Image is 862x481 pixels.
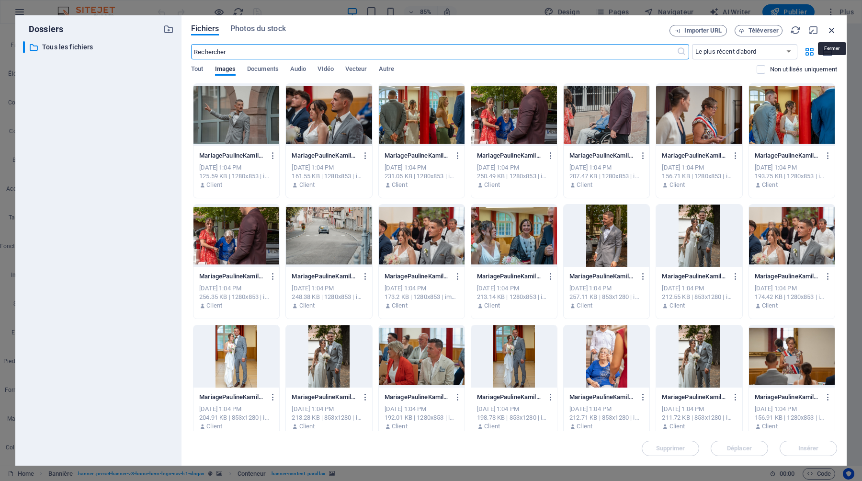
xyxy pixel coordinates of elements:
[379,63,394,77] span: Autre
[755,272,820,281] p: MariagePaulineKamilSupraheadStudio-4-3-Grande-2ztXQG3A_RHagqNYxRO--g.jpeg
[749,28,779,34] span: Téléverser
[477,293,551,301] div: 213.14 KB | 1280x853 | image/jpeg
[385,413,459,422] div: 192.01 KB | 1280x853 | image/jpeg
[163,24,174,34] i: Créer un nouveau dossier
[23,23,63,35] p: Dossiers
[385,293,459,301] div: 173.2 KB | 1280x853 | image/jpeg
[669,25,727,36] button: Importer URL
[662,272,727,281] p: MariagePaulineKamilSupraheadStudio-4-2-Grande-zHx4Icvk0x2BPg4Vdz83CQ.jpeg
[292,151,357,160] p: MariagePaulineKamilSupraheadStudio-1-3-Grande-WwoDjt60ZgwAilpePA20-g.jpeg
[292,393,357,401] p: MariagePaulineKamilSupraheadStudio-5-2-Grande-bowIq7qrNWCKEQqFmMBbXA.jpeg
[199,293,273,301] div: 256.35 KB | 1280x853 | image/jpeg
[385,393,450,401] p: MariagePaulineKamilSupraheadStudio-5-3-Grande-UtyYUNJ-suEIMyLuj4YeCQ.jpeg
[577,422,592,431] p: Client
[318,63,333,77] span: VIdéo
[292,163,366,172] div: [DATE] 1:04 PM
[577,181,592,189] p: Client
[477,163,551,172] div: [DATE] 1:04 PM
[569,284,644,293] div: [DATE] 1:04 PM
[477,151,543,160] p: MariagePaulineKamilSupraheadStudio-1-Grande-oUPqycPClz3fTZXCSLG7pg.jpeg
[199,405,273,413] div: [DATE] 1:04 PM
[662,163,736,172] div: [DATE] 1:04 PM
[199,284,273,293] div: [DATE] 1:04 PM
[662,151,727,160] p: MariagePaulineKamilSupraheadStudio-2-3-Grande-PEfyGAcroRK0CawXUgBnRQ.jpeg
[299,301,315,310] p: Client
[484,422,500,431] p: Client
[577,301,592,310] p: Client
[762,422,778,431] p: Client
[199,272,265,281] p: MariagePaulineKamilSupraheadStudio-2-Grande-9Nf90cX394xPupS2bKr7vg.jpeg
[755,284,829,293] div: [DATE] 1:04 PM
[27,15,47,23] div: v 4.0.25
[206,181,222,189] p: Client
[392,181,408,189] p: Client
[191,44,676,59] input: Rechercher
[39,56,46,63] img: tab_domain_overview_orange.svg
[755,163,829,172] div: [DATE] 1:04 PM
[292,405,366,413] div: [DATE] 1:04 PM
[662,172,736,181] div: 156.71 KB | 1280x853 | image/jpeg
[669,301,685,310] p: Client
[569,405,644,413] div: [DATE] 1:04 PM
[292,172,366,181] div: 161.55 KB | 1280x853 | image/jpeg
[569,172,644,181] div: 207.47 KB | 1280x853 | image/jpeg
[662,284,736,293] div: [DATE] 1:04 PM
[49,57,74,63] div: Domaine
[385,405,459,413] div: [DATE] 1:04 PM
[247,63,279,77] span: Documents
[477,272,543,281] p: MariagePaulineKamilSupraheadStudio-3-4-Grande-3S-2jNJV87B557rdySkyiw.jpeg
[755,172,829,181] div: 193.75 KB | 1280x853 | image/jpeg
[292,272,357,281] p: MariagePaulineKamilSupraheadStudio-3-2-Grande-oZGLKaokVLSuuGG4hOW-GQ.jpeg
[23,41,25,53] div: ​
[569,163,644,172] div: [DATE] 1:04 PM
[292,293,366,301] div: 248.38 KB | 1280x853 | image/jpeg
[15,15,23,23] img: logo_orange.svg
[669,181,685,189] p: Client
[385,272,450,281] p: MariagePaulineKamilSupraheadStudio-3-3-Grande-dpb1aiLso_DoRgjoQexjQw.jpeg
[477,284,551,293] div: [DATE] 1:04 PM
[230,23,286,34] span: Photos du stock
[292,413,366,422] div: 213.28 KB | 853x1280 | image/jpeg
[191,63,203,77] span: Tout
[199,413,273,422] div: 204.91 KB | 853x1280 | image/jpeg
[755,405,829,413] div: [DATE] 1:04 PM
[292,284,366,293] div: [DATE] 1:04 PM
[755,151,820,160] p: MariagePaulineKamilSupraheadStudio-2-4-Grande-lrZ-LaeXEnlyLs1XFtinvw.jpeg
[662,413,736,422] div: 211.72 KB | 853x1280 | image/jpeg
[790,25,801,35] i: Actualiser
[569,413,644,422] div: 212.71 KB | 853x1280 | image/jpeg
[199,163,273,172] div: [DATE] 1:04 PM
[762,301,778,310] p: Client
[762,181,778,189] p: Client
[662,405,736,413] div: [DATE] 1:04 PM
[477,405,551,413] div: [DATE] 1:04 PM
[484,301,500,310] p: Client
[199,393,265,401] p: MariagePaulineKamilSupraheadStudio-4-4-Grande-6dqg8-Mj8CpVJXyV3GTdFQ.jpeg
[477,172,551,181] div: 250.49 KB | 1280x853 | image/jpeg
[199,151,265,160] p: MariagePaulineKamilSupraheadStudio-1-2-Grande-XZNKO8Qw7OHr6maFdfAUWA.jpeg
[684,28,722,34] span: Importer URL
[477,393,543,401] p: MariagePaulineKamilSupraheadStudio-5-4-Grande-Z8PMieNXpO6gbcSdz-nHrg.jpeg
[662,393,727,401] p: MariagePaulineKamilSupraheadStudio-6-2-Grande-5zLxwZwD5OzqNQC5l1I7yg.jpeg
[477,413,551,422] div: 198.78 KB | 853x1280 | image/jpeg
[15,25,23,33] img: website_grey.svg
[392,422,408,431] p: Client
[385,284,459,293] div: [DATE] 1:04 PM
[484,181,500,189] p: Client
[299,181,315,189] p: Client
[206,301,222,310] p: Client
[569,151,635,160] p: MariagePaulineKamilSupraheadStudio-2-2-Grande-3ovXdPZiVGjesqGfC01sFw.jpeg
[385,163,459,172] div: [DATE] 1:04 PM
[191,23,219,34] span: Fichiers
[808,25,819,35] i: Réduire
[109,56,116,63] img: tab_keywords_by_traffic_grey.svg
[25,25,108,33] div: Domaine: [DOMAIN_NAME]
[662,293,736,301] div: 212.55 KB | 853x1280 | image/jpeg
[392,301,408,310] p: Client
[755,293,829,301] div: 174.42 KB | 1280x853 | image/jpeg
[755,413,829,422] div: 156.91 KB | 1280x853 | image/jpeg
[770,65,837,74] p: Affiche uniquement les fichiers non utilisés sur ce site web. Les fichiers ajoutés pendant cette ...
[119,57,147,63] div: Mots-clés
[569,272,635,281] p: MariagePaulineKamilSupraheadStudio-3-Grande-E1n4p4lHixCXC2G-7nWOtg.jpeg
[199,172,273,181] div: 125.59 KB | 1280x853 | image/jpeg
